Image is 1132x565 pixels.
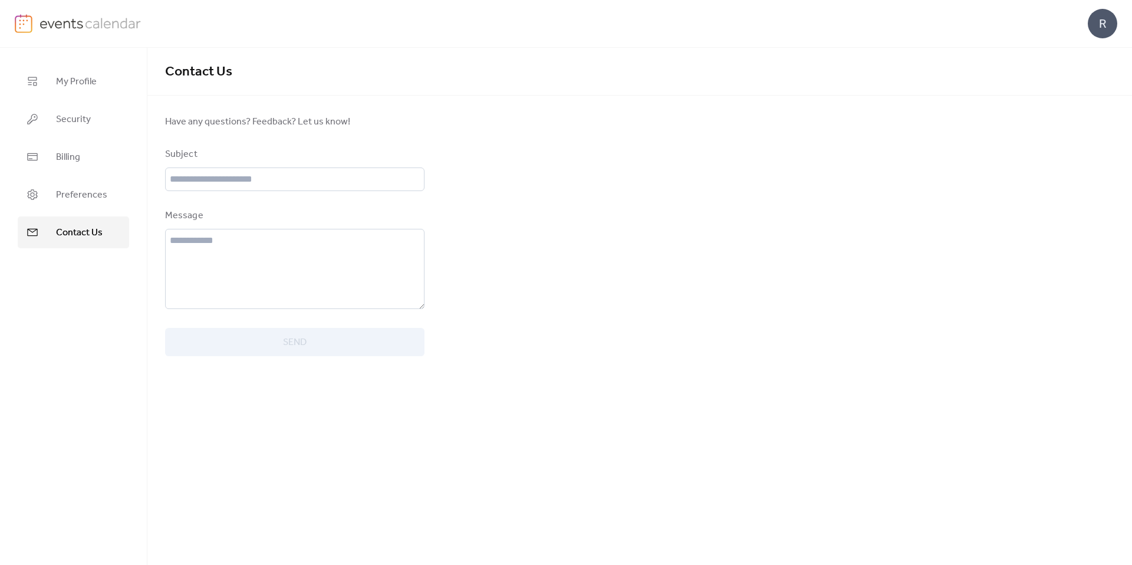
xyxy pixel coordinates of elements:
[165,115,424,129] span: Have any questions? Feedback? Let us know!
[56,113,91,127] span: Security
[56,75,97,89] span: My Profile
[18,65,129,97] a: My Profile
[165,147,422,162] div: Subject
[56,188,107,202] span: Preferences
[56,226,103,240] span: Contact Us
[165,59,232,85] span: Contact Us
[165,209,422,223] div: Message
[15,14,32,33] img: logo
[18,179,129,211] a: Preferences
[56,150,80,165] span: Billing
[18,141,129,173] a: Billing
[1088,9,1117,38] div: R
[18,103,129,135] a: Security
[18,216,129,248] a: Contact Us
[40,14,141,32] img: logo-type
